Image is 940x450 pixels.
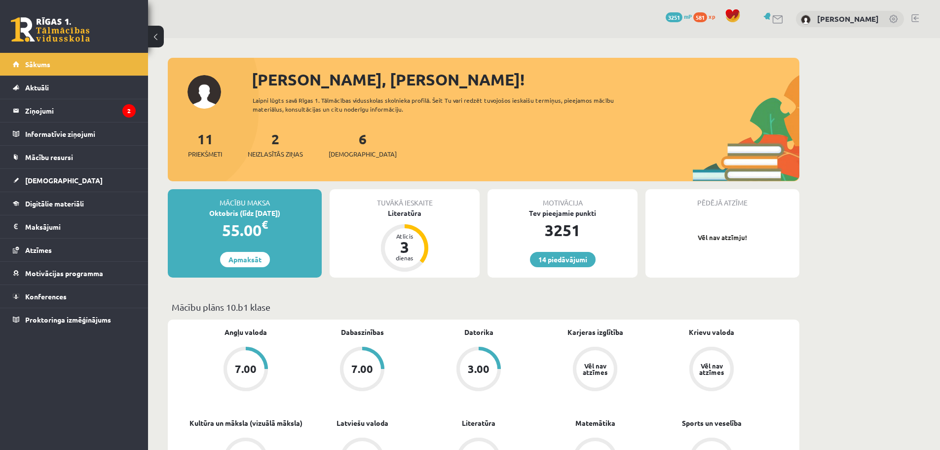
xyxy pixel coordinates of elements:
[13,99,136,122] a: Ziņojumi2
[13,215,136,238] a: Maksājumi
[13,192,136,215] a: Digitālie materiāli
[25,215,136,238] legend: Maksājumi
[390,255,419,261] div: dienas
[188,149,222,159] span: Priekšmeti
[530,252,596,267] a: 14 piedāvājumi
[252,68,799,91] div: [PERSON_NAME], [PERSON_NAME]!
[698,363,725,375] div: Vēl nav atzīmes
[188,130,222,159] a: 11Priekšmeti
[801,15,811,25] img: Dmitrijs Kolmakovs
[462,418,495,428] a: Literatūra
[330,189,480,208] div: Tuvākā ieskaite
[189,418,302,428] a: Kultūra un māksla (vizuālā māksla)
[653,347,770,393] a: Vēl nav atzīmes
[248,149,303,159] span: Neizlasītās ziņas
[468,364,489,374] div: 3.00
[25,315,111,324] span: Proktoringa izmēģinājums
[11,17,90,42] a: Rīgas 1. Tālmācības vidusskola
[13,146,136,168] a: Mācību resursi
[25,123,136,145] legend: Informatīvie ziņojumi
[329,149,397,159] span: [DEMOGRAPHIC_DATA]
[168,189,322,208] div: Mācību maksa
[122,104,136,118] i: 2
[25,83,49,92] span: Aktuāli
[420,347,537,393] a: 3.00
[537,347,653,393] a: Vēl nav atzīmes
[645,189,799,208] div: Pēdējā atzīme
[329,130,397,159] a: 6[DEMOGRAPHIC_DATA]
[684,12,692,20] span: mP
[25,292,67,301] span: Konferences
[488,208,638,218] div: Tev pieejamie punkti
[235,364,257,374] div: 7.00
[304,347,420,393] a: 7.00
[13,308,136,331] a: Proktoringa izmēģinājums
[488,189,638,208] div: Motivācija
[253,96,632,114] div: Laipni lūgts savā Rīgas 1. Tālmācības vidusskolas skolnieka profilā. Šeit Tu vari redzēt tuvojošo...
[575,418,615,428] a: Matemātika
[188,347,304,393] a: 7.00
[25,245,52,254] span: Atzīmes
[13,239,136,261] a: Atzīmes
[488,218,638,242] div: 3251
[567,327,623,337] a: Karjeras izglītība
[709,12,715,20] span: xp
[25,176,103,185] span: [DEMOGRAPHIC_DATA]
[25,99,136,122] legend: Ziņojumi
[693,12,707,22] span: 581
[330,208,480,218] div: Literatūra
[13,53,136,76] a: Sākums
[650,233,794,243] p: Vēl nav atzīmju!
[25,60,50,69] span: Sākums
[248,130,303,159] a: 2Neizlasītās ziņas
[172,300,795,314] p: Mācību plāns 10.b1 klase
[666,12,692,20] a: 3251 mP
[330,208,480,273] a: Literatūra Atlicis 3 dienas
[168,218,322,242] div: 55.00
[581,363,609,375] div: Vēl nav atzīmes
[337,418,388,428] a: Latviešu valoda
[168,208,322,218] div: Oktobris (līdz [DATE])
[13,169,136,192] a: [DEMOGRAPHIC_DATA]
[220,252,270,267] a: Apmaksāt
[13,123,136,145] a: Informatīvie ziņojumi
[13,285,136,308] a: Konferences
[25,199,84,208] span: Digitālie materiāli
[341,327,384,337] a: Dabaszinības
[689,327,734,337] a: Krievu valoda
[25,153,73,162] span: Mācību resursi
[225,327,267,337] a: Angļu valoda
[464,327,493,337] a: Datorika
[262,217,268,232] span: €
[25,269,103,278] span: Motivācijas programma
[390,239,419,255] div: 3
[682,418,742,428] a: Sports un veselība
[390,233,419,239] div: Atlicis
[13,262,136,285] a: Motivācijas programma
[13,76,136,99] a: Aktuāli
[666,12,682,22] span: 3251
[351,364,373,374] div: 7.00
[817,14,879,24] a: [PERSON_NAME]
[693,12,720,20] a: 581 xp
